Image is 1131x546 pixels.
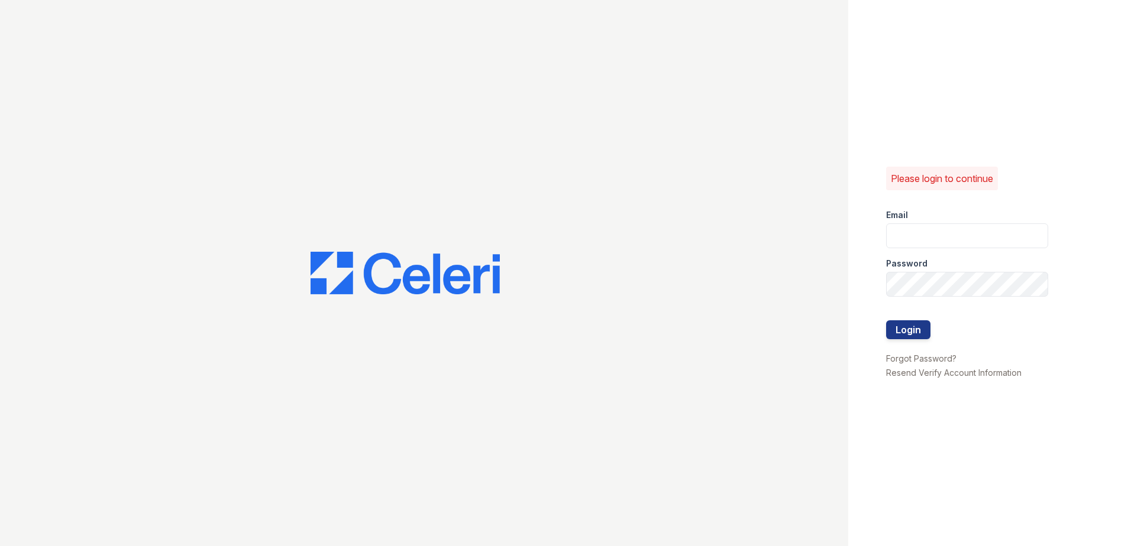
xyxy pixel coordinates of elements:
button: Login [886,320,930,339]
a: Forgot Password? [886,353,956,363]
img: CE_Logo_Blue-a8612792a0a2168367f1c8372b55b34899dd931a85d93a1a3d3e32e68fde9ad4.png [311,252,500,294]
label: Email [886,209,908,221]
p: Please login to continue [891,171,993,186]
label: Password [886,258,928,269]
a: Resend Verify Account Information [886,368,1022,378]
